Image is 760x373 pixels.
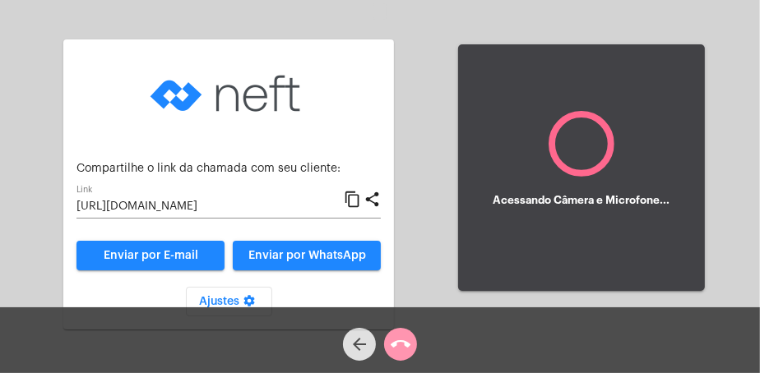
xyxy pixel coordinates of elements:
[350,334,369,354] mat-icon: arrow_back
[233,241,381,270] button: Enviar por WhatsApp
[76,241,225,270] a: Enviar por E-mail
[199,296,259,307] span: Ajustes
[146,53,311,135] img: logo-neft-novo-2.png
[344,190,361,210] mat-icon: content_copy
[493,195,670,206] h5: Acessando Câmera e Microfone...
[186,287,272,316] button: Ajustes
[76,163,381,175] p: Compartilhe o link da chamada com seu cliente:
[239,294,259,314] mat-icon: settings
[364,190,381,210] mat-icon: share
[391,334,410,354] mat-icon: call_end
[104,250,198,261] span: Enviar por E-mail
[248,250,366,261] span: Enviar por WhatsApp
